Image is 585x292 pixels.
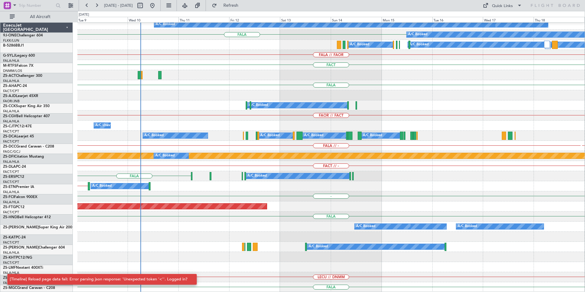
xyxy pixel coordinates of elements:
a: FAOR/JNB [3,99,20,103]
a: M-RTFSFalcon 7X [3,64,33,68]
div: A/C Booked [144,131,164,140]
a: ZS-DFICitation Mustang [3,155,44,159]
a: FALA/HLA [3,58,19,63]
a: ZS-CCKSuper King Air 350 [3,104,50,108]
a: ZS-LMFNextant 400XTi [3,266,43,270]
a: ZS-AJDLearjet 45XR [3,94,38,98]
div: A/C Booked [260,131,280,140]
span: ZS-ETN [3,185,16,189]
div: [DATE] [79,12,89,17]
div: A/C Booked [155,151,175,160]
a: 9J-ONEChallenger 604 [3,34,43,37]
a: DNMM/LOS [3,69,22,73]
a: FACT/CPT [3,139,19,144]
span: B-5286 [3,44,15,47]
span: ZS-HND [3,215,17,219]
div: A/C Booked [304,131,323,140]
span: 9J-ONE [3,34,17,37]
a: G-SYLJLegacy 600 [3,54,35,58]
div: Sat 13 [280,17,331,22]
div: A/C Booked [356,222,375,231]
a: FACT/CPT [3,180,19,184]
button: Refresh [209,1,246,10]
span: ZS-LMF [3,266,16,270]
span: ZS-CGV [3,114,16,118]
a: FACT/CPT [3,170,19,174]
span: ZS-KAT [3,236,16,239]
a: ZS-KHTPC12/NG [3,256,32,260]
a: FALA/HLA [3,190,19,194]
div: A/C Booked [309,242,328,251]
span: G-SYLJ [3,54,15,58]
div: Wed 17 [483,17,534,22]
a: FALA/HLA [3,79,19,83]
span: ZS-DCA [3,135,17,138]
div: Thu 18 [534,17,584,22]
span: ZS-AHA [3,84,17,88]
a: ZS-CGVBell Helicopter 407 [3,114,50,118]
a: ZS-[PERSON_NAME]Challenger 604 [3,246,65,249]
a: ZS-ETNPremier IA [3,185,34,189]
a: ZS-AHAPC-24 [3,84,27,88]
a: ZS-FCIFalcon 900EX [3,195,37,199]
a: ZS-HNDBell Helicopter 412 [3,215,51,219]
a: FLKK/LUN [3,38,19,43]
a: ZS-DLAPC-24 [3,165,26,169]
button: All Aircraft [7,12,66,22]
a: FALA/HLA [3,200,19,204]
span: ZS-CJT [3,125,15,128]
a: ZS-DCCGrand Caravan - C208 [3,145,54,148]
a: ZS-CJTPC12/47E [3,125,32,128]
div: Sun 14 [331,17,382,22]
div: Quick Links [492,3,513,9]
a: B-5286BBJ1 [3,44,24,47]
span: ZS-[PERSON_NAME] [3,246,39,249]
a: FACT/CPT [3,210,19,215]
a: FAGC/GCJ [3,149,20,154]
a: ZS-ERSPC12 [3,175,24,179]
div: Thu 11 [178,17,229,22]
span: ZS-DLA [3,165,16,169]
div: Fri 12 [229,17,280,22]
div: Wed 10 [128,17,178,22]
span: Refresh [218,3,244,8]
div: Tue 9 [77,17,128,22]
a: FACT/CPT [3,240,19,245]
a: ZS-ACTChallenger 300 [3,74,42,78]
div: A/C Booked [249,101,268,110]
span: ZS-AJD [3,94,16,98]
a: FACT/CPT [3,89,19,93]
a: ZS-DCALearjet 45 [3,135,34,138]
div: Tue 16 [432,17,483,22]
div: A/C Booked [248,171,267,181]
span: ZS-DFI [3,155,14,159]
a: FALA/HLA [3,250,19,255]
span: ZS-ERS [3,175,15,179]
span: ZS-CCK [3,104,16,108]
span: All Aircraft [16,15,65,19]
a: FALA/HLA [3,159,19,164]
div: A/C Booked [92,182,112,191]
span: ZS-KHT [3,256,16,260]
div: A/C Booked [156,20,175,29]
span: ZS-ACT [3,74,16,78]
div: A/C Unavailable [95,121,121,130]
span: ZS-[PERSON_NAME] [3,226,39,229]
span: ZS-DCC [3,145,16,148]
span: ZS-FCI [3,195,14,199]
a: ZS-FTGPC12 [3,205,24,209]
div: Mon 15 [382,17,432,22]
div: A/C Booked [409,40,429,49]
div: A/C Booked [363,131,382,140]
span: ZS-FTG [3,205,16,209]
a: ZS-[PERSON_NAME]Super King Air 200 [3,226,72,229]
span: [DATE] - [DATE] [104,3,133,8]
a: FALA/HLA [3,119,19,124]
div: A/C Booked [458,222,477,231]
div: [Timeline] Reload page data fail: Error parsing json response: 'Unexpected token '<''. Logged in? [10,276,188,283]
button: Quick Links [480,1,525,10]
div: A/C Booked [408,30,427,39]
a: FACT/CPT [3,129,19,134]
div: A/C Booked [350,40,369,49]
a: ZS-KATPC-24 [3,236,26,239]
